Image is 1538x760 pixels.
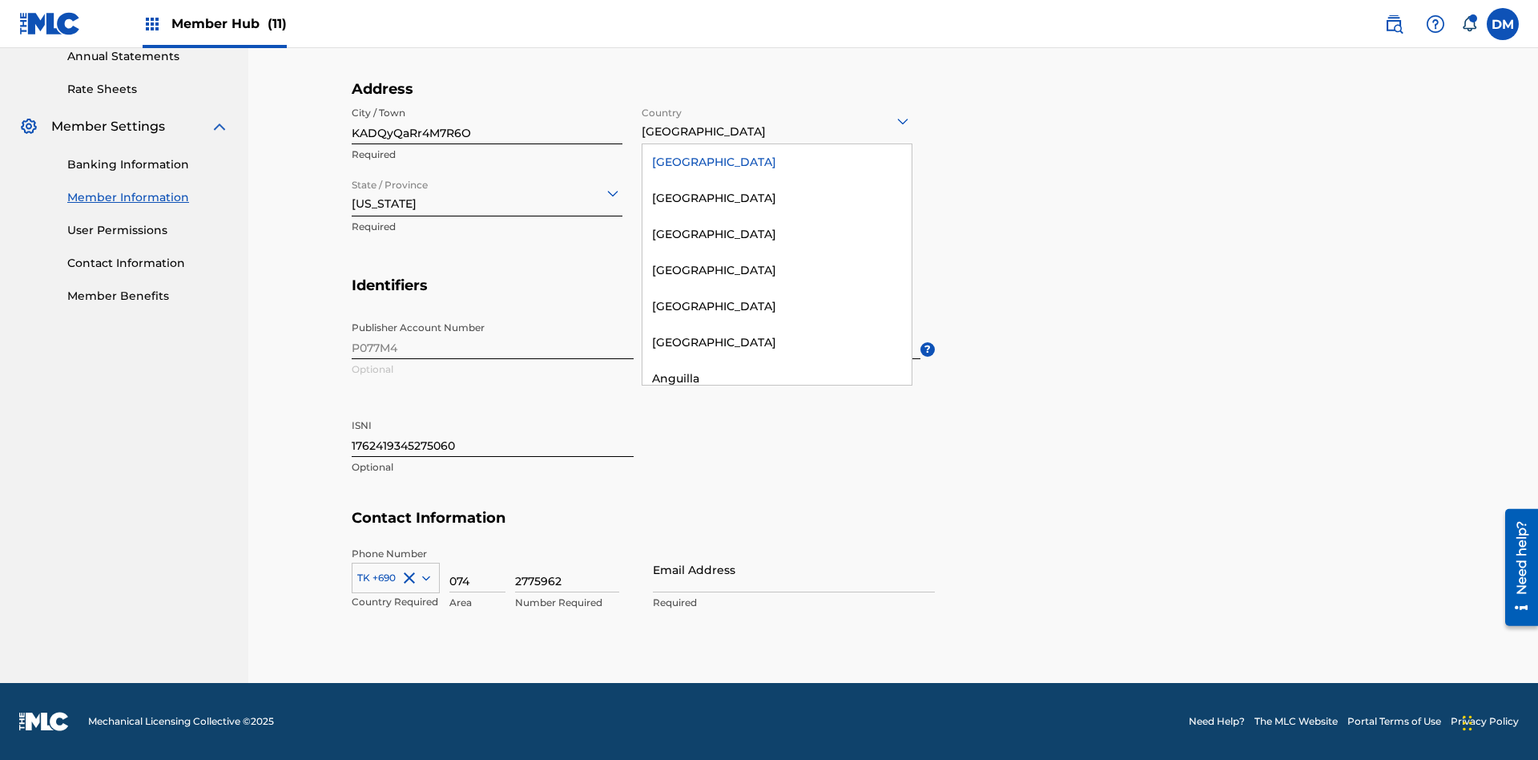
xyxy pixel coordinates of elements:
[642,180,912,216] div: [GEOGRAPHIC_DATA]
[67,48,229,65] a: Annual Statements
[642,253,912,289] div: [GEOGRAPHIC_DATA]
[642,144,912,180] div: [GEOGRAPHIC_DATA]
[449,596,505,610] p: Area
[642,289,912,325] div: [GEOGRAPHIC_DATA]
[67,81,229,98] a: Rate Sheets
[642,216,912,253] div: [GEOGRAPHIC_DATA]
[51,117,165,136] span: Member Settings
[642,361,912,397] div: Anguilla
[1461,16,1477,32] div: Notifications
[352,220,622,234] p: Required
[19,117,38,136] img: Member Settings
[67,288,229,305] a: Member Benefits
[515,596,619,610] p: Number Required
[352,173,622,212] div: [US_STATE]
[642,96,682,120] label: Country
[19,712,69,731] img: logo
[268,16,287,31] span: (11)
[1426,14,1445,34] img: help
[642,101,912,140] div: [GEOGRAPHIC_DATA]
[352,80,935,99] h5: Address
[1347,714,1441,729] a: Portal Terms of Use
[1463,699,1472,747] div: Drag
[1458,683,1538,760] iframe: Chat Widget
[1254,714,1338,729] a: The MLC Website
[1378,8,1410,40] a: Public Search
[67,189,229,206] a: Member Information
[19,12,81,35] img: MLC Logo
[143,14,162,34] img: Top Rightsholders
[171,14,287,33] span: Member Hub
[88,714,274,729] span: Mechanical Licensing Collective © 2025
[210,117,229,136] img: expand
[1493,503,1538,634] iframe: Resource Center
[67,222,229,239] a: User Permissions
[1451,714,1519,729] a: Privacy Policy
[920,342,935,357] span: ?
[1419,8,1451,40] div: Help
[1189,714,1245,729] a: Need Help?
[1487,8,1519,40] div: User Menu
[1384,14,1403,34] img: search
[352,460,634,475] p: Optional
[67,255,229,272] a: Contact Information
[352,148,622,162] p: Required
[653,596,935,610] p: Required
[352,168,428,192] label: State / Province
[67,156,229,173] a: Banking Information
[642,325,912,361] div: [GEOGRAPHIC_DATA]
[352,277,1435,314] h5: Identifiers
[352,595,440,609] p: Country Required
[352,509,1435,547] h5: Contact Information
